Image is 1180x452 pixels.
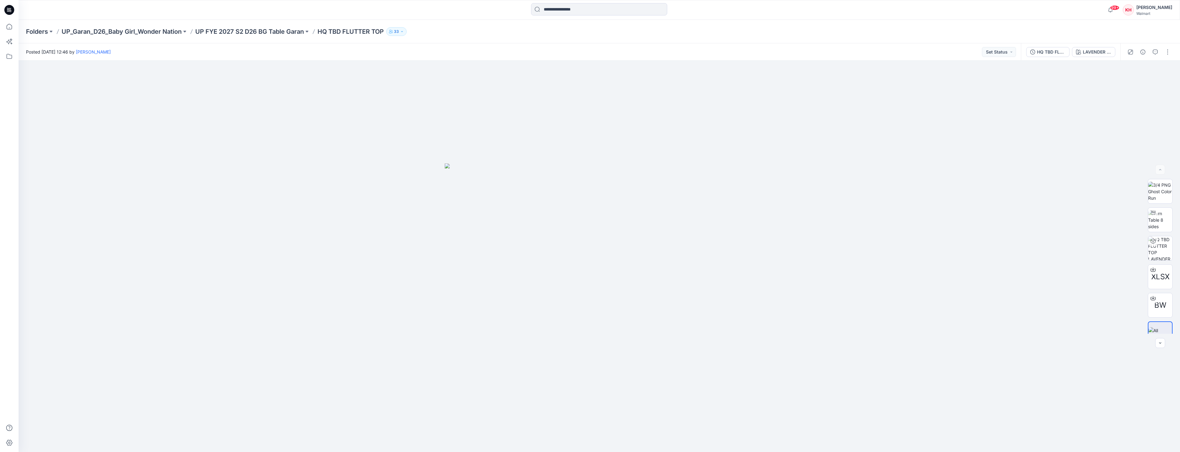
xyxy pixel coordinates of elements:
a: Folders [26,27,48,36]
button: Details [1138,47,1148,57]
div: LAVENDER SUNRISE [1083,49,1111,55]
img: HQ TBD FLUTTER TOP LAVENDER SUNRISE [1148,236,1172,260]
span: Posted [DATE] 12:46 by [26,49,111,55]
div: KH [1123,4,1134,15]
span: XLSX [1151,271,1169,282]
div: Walmart [1136,11,1172,16]
button: 33 [386,27,407,36]
img: Turn Table 8 sides [1148,210,1172,230]
button: HQ TBD FLUTTER TOP [1026,47,1070,57]
img: 3/4 PNG Ghost Color Run [1148,182,1172,201]
span: 99+ [1110,5,1119,10]
a: [PERSON_NAME] [76,49,111,54]
a: UP FYE 2027 S2 D26 BG Table Garan [195,27,304,36]
div: [PERSON_NAME] [1136,4,1172,11]
span: BW [1154,300,1166,311]
img: eyJhbGciOiJIUzI1NiIsImtpZCI6IjAiLCJzbHQiOiJzZXMiLCJ0eXAiOiJKV1QifQ.eyJkYXRhIjp7InR5cGUiOiJzdG9yYW... [445,163,754,452]
button: LAVENDER SUNRISE [1072,47,1115,57]
img: All colorways [1148,327,1172,340]
p: HQ TBD FLUTTER TOP [318,27,384,36]
div: HQ TBD FLUTTER TOP [1037,49,1065,55]
a: UP_Garan_D26_Baby Girl_Wonder Nation [62,27,182,36]
p: 33 [394,28,399,35]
